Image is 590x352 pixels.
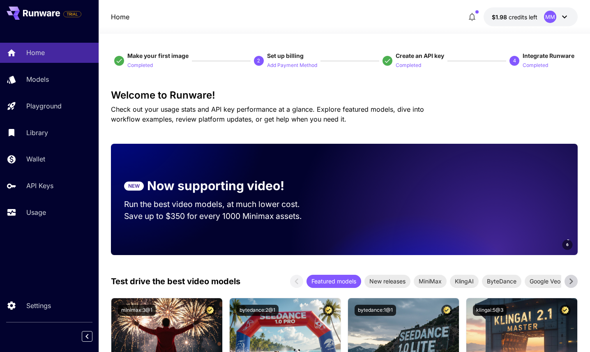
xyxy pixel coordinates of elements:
[267,52,304,59] span: Set up billing
[147,177,284,195] p: Now supporting video!
[492,13,537,21] div: $1.9836
[525,275,565,288] div: Google Veo
[257,57,260,64] p: 2
[82,331,92,342] button: Collapse sidebar
[364,275,410,288] div: New releases
[525,277,565,285] span: Google Veo
[111,90,578,101] h3: Welcome to Runware!
[396,62,421,69] p: Completed
[355,305,396,316] button: bytedance:1@1
[26,301,51,311] p: Settings
[236,305,279,316] button: bytedance:2@1
[111,105,424,123] span: Check out your usage stats and API key performance at a glance. Explore featured models, dive int...
[513,57,516,64] p: 4
[26,154,45,164] p: Wallet
[63,9,81,19] span: Add your payment card to enable full platform functionality.
[127,52,189,59] span: Make your first image
[26,74,49,84] p: Models
[26,128,48,138] p: Library
[64,11,81,17] span: TRIAL
[414,275,447,288] div: MiniMax
[482,275,521,288] div: ByteDance
[492,14,509,21] span: $1.98
[523,52,574,59] span: Integrate Runware
[482,277,521,285] span: ByteDance
[414,277,447,285] span: MiniMax
[323,305,334,316] button: Certified Model – Vetted for best performance and includes a commercial license.
[450,275,479,288] div: KlingAI
[111,12,129,22] a: Home
[396,60,421,70] button: Completed
[127,62,153,69] p: Completed
[544,11,556,23] div: MM
[267,60,317,70] button: Add Payment Method
[205,305,216,316] button: Certified Model – Vetted for best performance and includes a commercial license.
[267,62,317,69] p: Add Payment Method
[26,181,53,191] p: API Keys
[566,242,569,248] span: 6
[26,207,46,217] p: Usage
[523,60,548,70] button: Completed
[441,305,452,316] button: Certified Model – Vetted for best performance and includes a commercial license.
[307,277,361,285] span: Featured models
[396,52,444,59] span: Create an API key
[124,210,316,222] p: Save up to $350 for every 1000 Minimax assets.
[111,275,240,288] p: Test drive the best video models
[26,101,62,111] p: Playground
[124,198,316,210] p: Run the best video models, at much lower cost.
[509,14,537,21] span: credits left
[560,305,571,316] button: Certified Model – Vetted for best performance and includes a commercial license.
[111,12,129,22] nav: breadcrumb
[88,329,99,344] div: Collapse sidebar
[523,62,548,69] p: Completed
[473,305,507,316] button: klingai:5@3
[127,60,153,70] button: Completed
[484,7,578,26] button: $1.9836MM
[364,277,410,285] span: New releases
[26,48,45,58] p: Home
[118,305,156,316] button: minimax:3@1
[307,275,361,288] div: Featured models
[128,182,140,190] p: NEW
[450,277,479,285] span: KlingAI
